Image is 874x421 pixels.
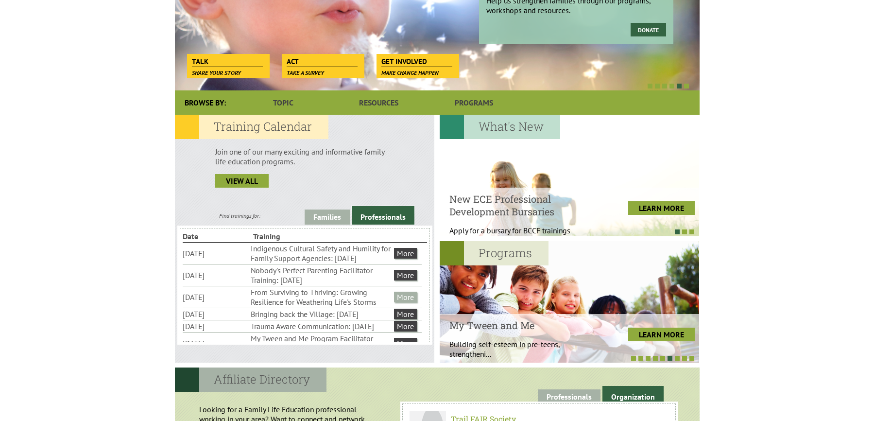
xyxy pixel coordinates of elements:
[602,386,664,404] a: Organization
[631,23,666,36] a: Donate
[394,248,417,259] a: More
[394,338,417,349] a: More
[628,328,695,341] a: LEARN MORE
[183,320,249,332] li: [DATE]
[175,368,326,392] h2: Affiliate Directory
[352,206,414,225] a: Professionals
[377,54,458,68] a: Get Involved Make change happen
[282,54,363,68] a: Act Take a survey
[192,56,263,67] span: Talk
[538,389,600,404] a: Professionals
[187,54,268,68] a: Talk Share your story
[183,291,249,303] li: [DATE]
[183,269,249,281] li: [DATE]
[287,56,358,67] span: Act
[183,308,249,320] li: [DATE]
[251,333,392,354] li: My Tween and Me Program Facilitator Training: [DATE]
[287,69,324,76] span: Take a survey
[251,308,392,320] li: Bringing back the Village: [DATE]
[192,69,241,76] span: Share your story
[381,56,453,67] span: Get Involved
[440,241,548,265] h2: Programs
[183,230,251,242] li: Date
[251,286,392,308] li: From Surviving to Thriving: Growing Resilience for Weathering Life's Storms
[251,320,392,332] li: Trauma Aware Communication: [DATE]
[449,226,595,245] p: Apply for a bursary for BCCF trainings West...
[215,147,394,166] p: Join one of our many exciting and informative family life education programs.
[236,90,331,115] a: Topic
[175,212,305,219] div: Find trainings for:
[253,230,322,242] li: Training
[175,115,328,139] h2: Training Calendar
[175,90,236,115] div: Browse By:
[251,243,392,264] li: Indigenous Cultural Safety and Humility for Family Support Agencies: [DATE]
[331,90,426,115] a: Resources
[449,193,595,218] h4: New ECE Professional Development Bursaries
[449,339,595,359] p: Building self-esteem in pre-teens, strengtheni...
[381,69,439,76] span: Make change happen
[628,201,695,215] a: LEARN MORE
[394,270,417,281] a: More
[183,337,249,349] li: [DATE]
[251,264,392,286] li: Nobody's Perfect Parenting Facilitator Training: [DATE]
[215,174,269,188] a: view all
[183,247,249,259] li: [DATE]
[426,90,521,115] a: Programs
[394,292,417,302] a: More
[440,115,560,139] h2: What's New
[394,309,417,319] a: More
[305,210,350,225] a: Families
[394,321,417,332] a: More
[449,319,595,332] h4: My Tween and Me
